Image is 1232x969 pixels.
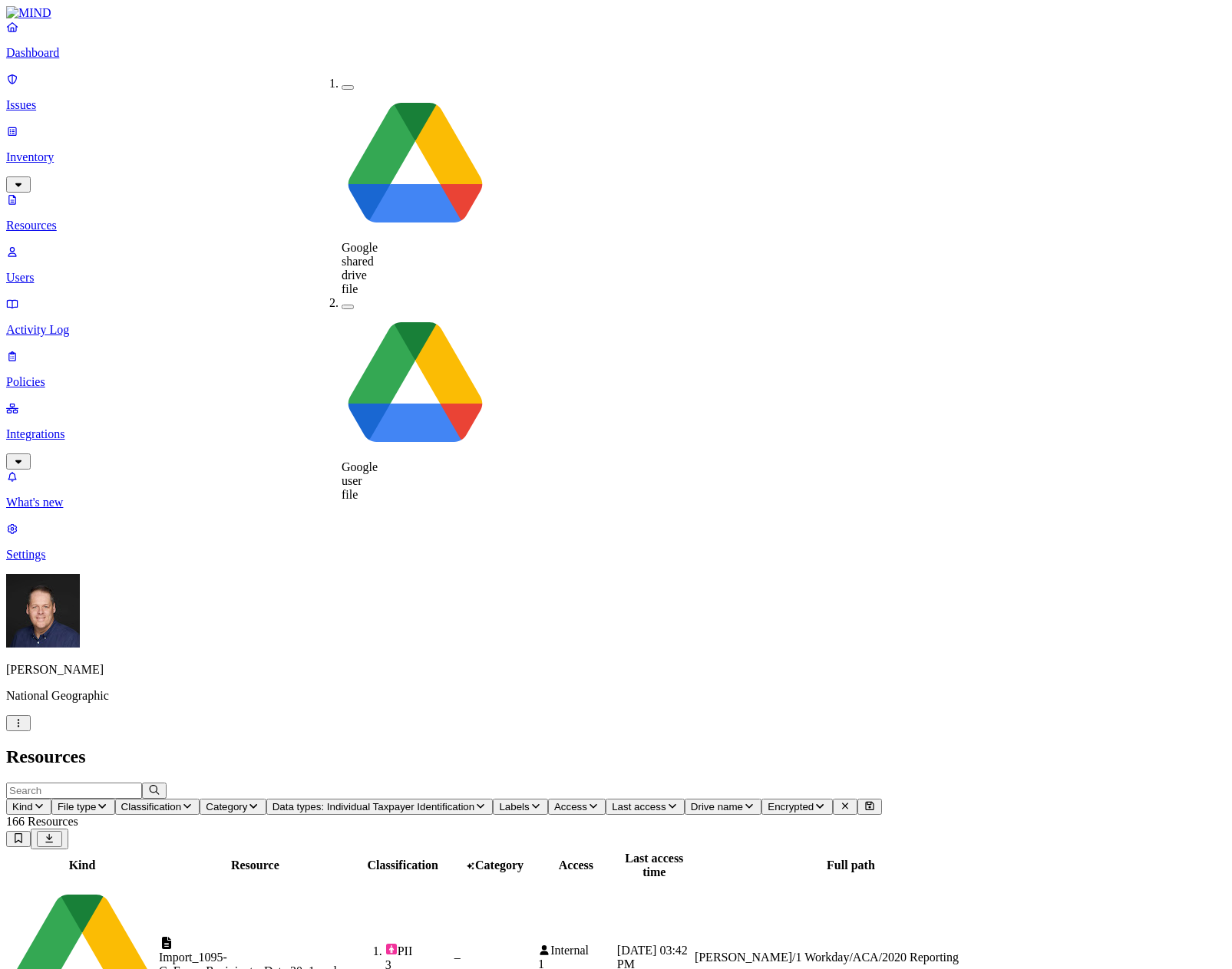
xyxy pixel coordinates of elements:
[499,801,529,812] span: Labels
[695,951,1007,964] div: [PERSON_NAME]/1 Workday/ACA/2020 Reporting
[355,859,451,872] div: Classification
[538,859,614,872] div: Access
[6,349,1226,389] a: Policies
[6,6,51,20] img: MIND
[121,801,182,812] span: Classification
[6,470,1226,509] a: What's new
[6,245,1226,285] a: Users
[206,801,247,812] span: Category
[342,241,378,295] span: Google shared drive file
[6,150,1226,164] p: Inventory
[6,747,1226,767] h2: Resources
[6,815,78,828] span: 166 Resources
[554,801,587,812] span: Access
[6,271,1226,285] p: Users
[6,574,80,648] img: Mark DeCarlo
[12,801,33,812] span: Kind
[272,801,475,812] span: Data types: Individual Taxpayer Identification
[538,944,614,957] div: Internal
[6,46,1226,60] p: Dashboard
[342,310,489,457] img: google-drive
[6,297,1226,337] a: Activity Log
[6,427,1226,441] p: Integrations
[6,98,1226,112] p: Issues
[612,801,666,812] span: Last access
[617,852,692,879] div: Last access time
[6,496,1226,509] p: What's new
[6,783,142,799] input: Search
[695,859,1007,872] div: Full path
[6,124,1226,190] a: Inventory
[159,859,352,872] div: Resource
[6,20,1226,60] a: Dashboard
[6,219,1226,232] p: Resources
[6,323,1226,337] p: Activity Log
[6,193,1226,232] a: Resources
[6,689,1226,703] p: National Geographic
[6,72,1226,112] a: Issues
[342,91,489,238] img: google-drive
[6,548,1226,562] p: Settings
[385,943,398,955] img: pii
[6,522,1226,562] a: Settings
[58,801,96,812] span: File type
[454,951,461,964] span: –
[6,375,1226,389] p: Policies
[691,801,743,812] span: Drive name
[6,6,1226,20] a: MIND
[385,943,451,958] div: PII
[475,859,524,872] span: Category
[6,401,1226,467] a: Integrations
[8,859,156,872] div: Kind
[6,663,1226,677] p: [PERSON_NAME]
[768,801,814,812] span: Encrypted
[342,460,378,501] span: Google user file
